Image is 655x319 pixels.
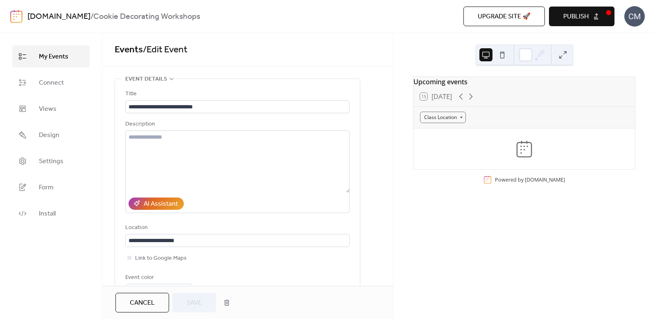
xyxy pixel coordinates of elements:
span: Event details [125,74,167,84]
a: Install [12,202,90,225]
button: Publish [549,7,614,26]
b: Cookie Decorating Workshops [93,9,200,25]
span: Views [39,104,56,114]
span: Cancel [130,298,155,308]
span: Publish [563,12,589,22]
div: Powered by [495,176,565,183]
span: Form [39,183,54,193]
a: Settings [12,150,90,172]
b: / [90,9,93,25]
span: Connect [39,78,64,88]
button: Cancel [115,293,169,312]
div: Location [125,223,348,233]
span: / Edit Event [143,41,187,59]
a: Connect [12,72,90,94]
span: Settings [39,157,63,166]
span: Install [39,209,56,219]
a: Views [12,98,90,120]
div: Event color [125,273,191,283]
img: logo [10,10,23,23]
a: My Events [12,45,90,67]
span: Link to Google Maps [135,254,187,263]
a: [DOMAIN_NAME] [27,9,90,25]
a: Form [12,176,90,198]
button: Upgrade site 🚀 [463,7,545,26]
div: Upcoming events [413,77,635,87]
div: CM [624,6,645,27]
div: AI Assistant [144,199,178,209]
span: Upgrade site 🚀 [478,12,531,22]
a: Events [115,41,143,59]
span: Design [39,130,59,140]
a: Design [12,124,90,146]
a: [DOMAIN_NAME] [525,176,565,183]
div: Title [125,89,348,99]
span: My Events [39,52,68,62]
div: Description [125,119,348,129]
button: AI Assistant [129,198,184,210]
